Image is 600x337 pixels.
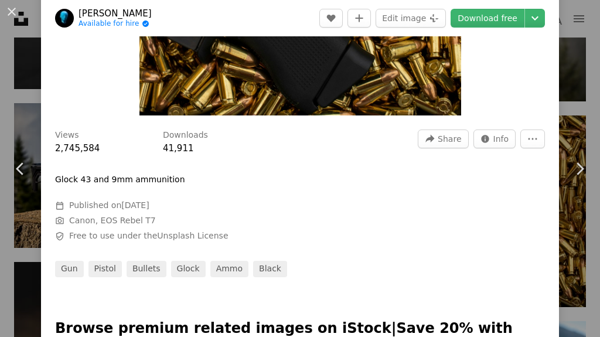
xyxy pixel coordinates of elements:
[121,200,149,210] time: February 5, 2020 at 5:23:32 AM GMT+4
[157,231,228,240] a: Unsplash License
[55,261,84,277] a: gun
[493,130,509,148] span: Info
[69,230,229,242] span: Free to use under the
[69,200,149,210] span: Published on
[163,143,194,154] span: 41,911
[69,215,156,227] button: Canon, EOS Rebel T7
[55,174,185,186] p: Glock 43 and 9mm ammunition
[79,8,152,19] a: [PERSON_NAME]
[253,261,287,277] a: black
[163,130,208,141] h3: Downloads
[210,261,248,277] a: ammo
[55,9,74,28] img: Go to Jay Rembert's profile
[525,9,545,28] button: Choose download size
[55,130,79,141] h3: Views
[171,261,206,277] a: glock
[520,130,545,148] button: More Actions
[319,9,343,28] button: Like
[88,261,122,277] a: pistol
[347,9,371,28] button: Add to Collection
[438,130,461,148] span: Share
[451,9,524,28] a: Download free
[127,261,166,277] a: bullets
[418,130,468,148] button: Share this image
[473,130,516,148] button: Stats about this image
[376,9,446,28] button: Edit image
[79,19,152,29] a: Available for hire
[55,143,100,154] span: 2,745,584
[559,113,600,225] a: Next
